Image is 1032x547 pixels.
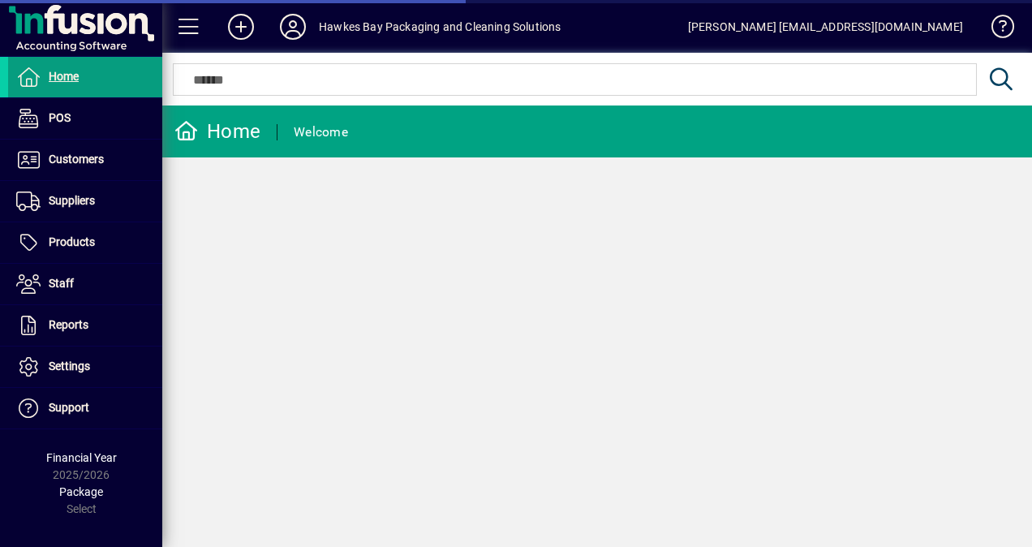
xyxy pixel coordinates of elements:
[8,181,162,222] a: Suppliers
[49,111,71,124] span: POS
[49,235,95,248] span: Products
[174,118,260,144] div: Home
[8,388,162,429] a: Support
[59,485,103,498] span: Package
[319,14,561,40] div: Hawkes Bay Packaging and Cleaning Solutions
[8,98,162,139] a: POS
[8,305,162,346] a: Reports
[49,277,74,290] span: Staff
[49,194,95,207] span: Suppliers
[979,3,1012,56] a: Knowledge Base
[8,264,162,304] a: Staff
[267,12,319,41] button: Profile
[46,451,117,464] span: Financial Year
[688,14,963,40] div: [PERSON_NAME] [EMAIL_ADDRESS][DOMAIN_NAME]
[49,360,90,373] span: Settings
[294,119,348,145] div: Welcome
[49,318,88,331] span: Reports
[8,222,162,263] a: Products
[8,347,162,387] a: Settings
[49,401,89,414] span: Support
[49,153,104,166] span: Customers
[215,12,267,41] button: Add
[8,140,162,180] a: Customers
[49,70,79,83] span: Home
